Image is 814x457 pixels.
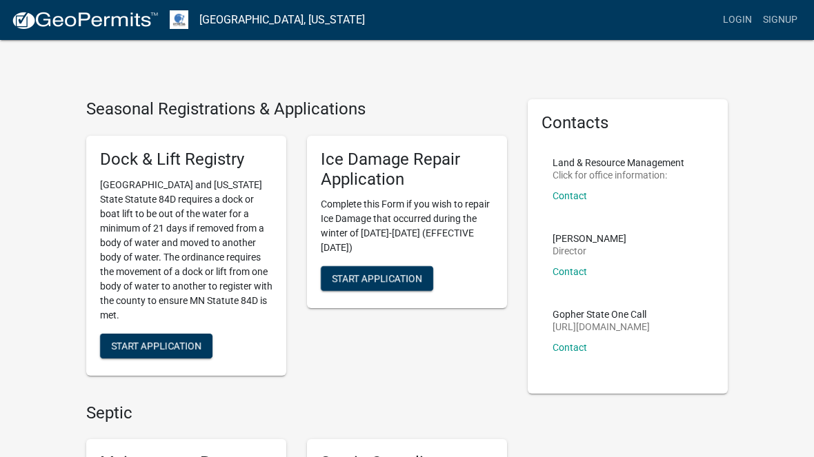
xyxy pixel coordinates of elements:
button: Start Application [100,334,212,358]
p: Click for office information: [553,170,684,180]
span: Start Application [111,340,201,351]
p: Complete this Form if you wish to repair Ice Damage that occurred during the winter of [DATE]-[DA... [321,197,493,255]
p: Director [553,246,626,256]
p: Land & Resource Management [553,158,684,167]
a: Login [717,7,757,33]
p: [PERSON_NAME] [553,234,626,243]
a: Contact [553,190,587,201]
h5: Ice Damage Repair Application [321,150,493,190]
h5: Contacts [542,113,714,133]
a: Signup [757,7,803,33]
p: Gopher State One Call [553,309,650,319]
p: [URL][DOMAIN_NAME] [553,322,650,332]
span: Start Application [332,273,422,284]
img: Otter Tail County, Minnesota [170,10,188,29]
h4: Septic [86,403,507,423]
p: [GEOGRAPHIC_DATA] and [US_STATE] State Statute 84D requires a dock or boat lift to be out of the ... [100,178,272,323]
a: [GEOGRAPHIC_DATA], [US_STATE] [199,8,365,32]
a: Contact [553,342,587,353]
button: Start Application [321,266,433,291]
h4: Seasonal Registrations & Applications [86,99,507,119]
h5: Dock & Lift Registry [100,150,272,170]
a: Contact [553,266,587,277]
